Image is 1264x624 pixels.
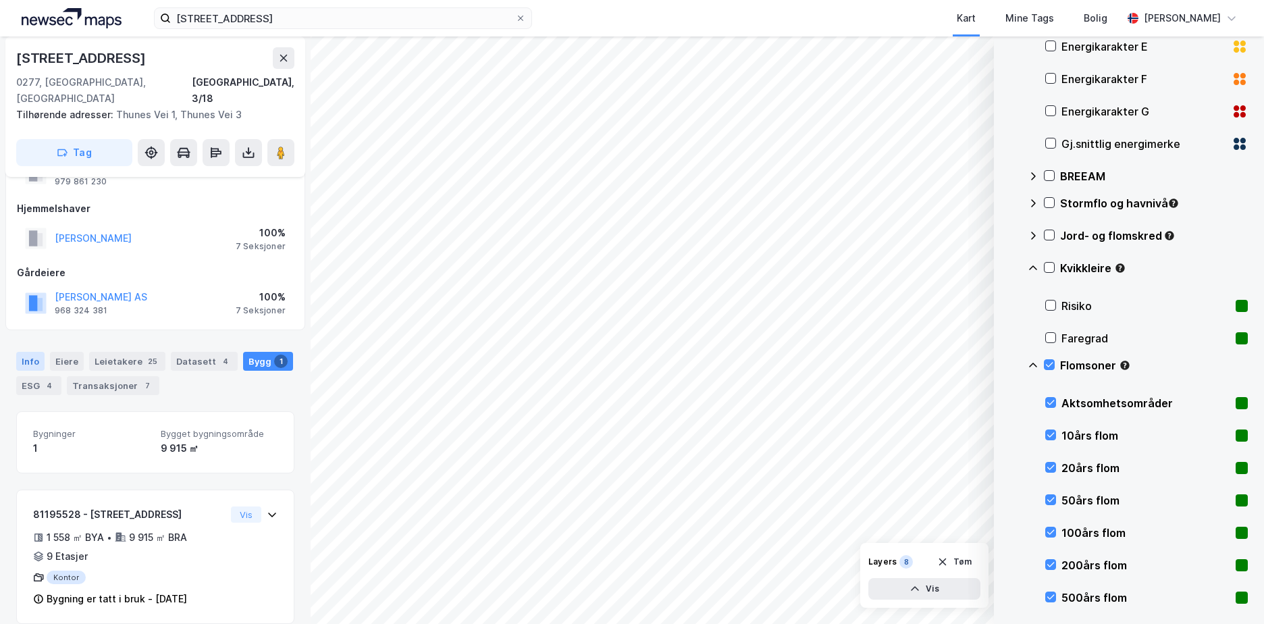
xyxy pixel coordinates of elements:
[33,428,150,440] span: Bygninger
[1196,559,1264,624] iframe: Chat Widget
[1061,38,1226,55] div: Energikarakter E
[1163,230,1176,242] div: Tooltip anchor
[47,529,104,546] div: 1 558 ㎡ BYA
[107,532,112,543] div: •
[236,305,286,316] div: 7 Seksjoner
[1061,395,1230,411] div: Aktsomhetsområder
[1061,136,1226,152] div: Gj.snittlig energimerke
[243,352,293,371] div: Bygg
[16,139,132,166] button: Tag
[145,355,160,368] div: 25
[140,379,154,392] div: 7
[16,47,149,69] div: [STREET_ADDRESS]
[957,10,976,26] div: Kart
[219,355,232,368] div: 4
[16,107,284,123] div: Thunes Vei 1, Thunes Vei 3
[55,176,107,187] div: 979 861 230
[1196,559,1264,624] div: Kontrollprogram for chat
[1061,298,1230,314] div: Risiko
[236,289,286,305] div: 100%
[1005,10,1054,26] div: Mine Tags
[161,440,278,457] div: 9 915 ㎡
[1060,195,1248,211] div: Stormflo og havnivå
[16,74,192,107] div: 0277, [GEOGRAPHIC_DATA], [GEOGRAPHIC_DATA]
[43,379,56,392] div: 4
[868,578,980,600] button: Vis
[33,440,150,457] div: 1
[1061,103,1226,120] div: Energikarakter G
[899,555,913,569] div: 8
[236,241,286,252] div: 7 Seksjoner
[47,591,187,607] div: Bygning er tatt i bruk - [DATE]
[928,551,980,573] button: Tøm
[231,506,261,523] button: Vis
[161,428,278,440] span: Bygget bygningsområde
[16,352,45,371] div: Info
[1061,492,1230,509] div: 50års flom
[1060,168,1248,184] div: BREEAM
[17,201,294,217] div: Hjemmelshaver
[1060,228,1248,244] div: Jord- og flomskred
[50,352,84,371] div: Eiere
[1061,427,1230,444] div: 10års flom
[1061,590,1230,606] div: 500års flom
[47,548,88,565] div: 9 Etasjer
[1061,330,1230,346] div: Faregrad
[868,556,897,567] div: Layers
[89,352,165,371] div: Leietakere
[55,305,107,316] div: 968 324 381
[22,8,122,28] img: logo.a4113a55bc3d86da70a041830d287a7e.svg
[16,109,116,120] span: Tilhørende adresser:
[274,355,288,368] div: 1
[1060,260,1248,276] div: Kvikkleire
[1119,359,1131,371] div: Tooltip anchor
[16,376,61,395] div: ESG
[1060,357,1248,373] div: Flomsoner
[1061,71,1226,87] div: Energikarakter F
[171,352,238,371] div: Datasett
[1061,557,1230,573] div: 200års flom
[1144,10,1221,26] div: [PERSON_NAME]
[1114,262,1126,274] div: Tooltip anchor
[192,74,294,107] div: [GEOGRAPHIC_DATA], 3/18
[236,225,286,241] div: 100%
[1061,460,1230,476] div: 20års flom
[1167,197,1180,209] div: Tooltip anchor
[129,529,187,546] div: 9 915 ㎡ BRA
[17,265,294,281] div: Gårdeiere
[67,376,159,395] div: Transaksjoner
[1061,525,1230,541] div: 100års flom
[33,506,226,523] div: 81195528 - [STREET_ADDRESS]
[171,8,515,28] input: Søk på adresse, matrikkel, gårdeiere, leietakere eller personer
[1084,10,1107,26] div: Bolig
